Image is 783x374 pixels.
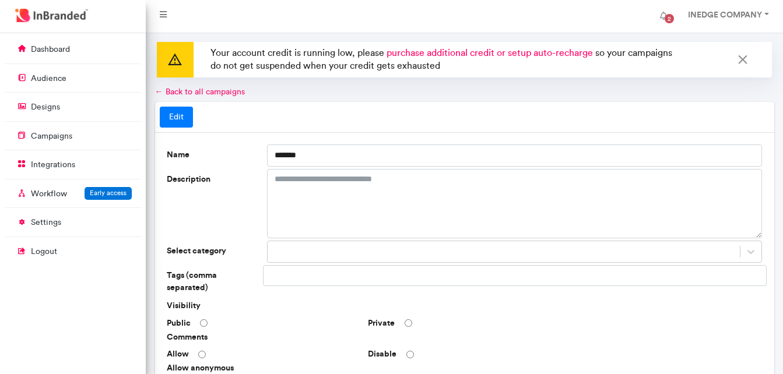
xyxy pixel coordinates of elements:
[5,38,141,60] a: dashboard
[368,348,396,360] label: Disable
[162,331,364,343] span: Comments
[31,101,60,113] p: designs
[5,153,141,175] a: integrations
[5,96,141,118] a: designs
[31,44,70,55] p: dashboard
[160,107,193,128] a: Edit
[162,144,263,167] label: Name
[162,300,364,312] span: Visibility
[162,265,263,298] label: Tags (comma separated)
[31,246,57,257] p: logout
[31,130,72,142] p: campaigns
[368,317,395,329] label: Private
[31,159,75,171] p: integrations
[31,217,61,228] p: settings
[5,67,141,89] a: audience
[162,362,364,374] span: Allow anonymous
[155,87,245,97] a: ← Back to all campaigns
[387,47,593,58] span: purchase additional credit or setup auto-recharge
[5,211,141,233] a: settings
[167,348,189,360] label: Allow
[5,125,141,147] a: campaigns
[665,14,674,23] span: 2
[162,241,263,263] label: Select category
[31,188,67,200] p: Workflow
[206,42,686,77] p: Your account credit is running low, please so your campaigns do not get suspended when your credi...
[5,182,141,204] a: WorkflowEarly access
[90,189,127,197] span: Early access
[12,6,91,25] img: InBranded Logo
[651,5,676,28] button: 2
[676,5,778,28] a: INEDGE COMPANY
[162,169,263,238] label: Description
[167,317,191,329] label: Public
[688,9,762,20] strong: INEDGE COMPANY
[31,73,66,84] p: audience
